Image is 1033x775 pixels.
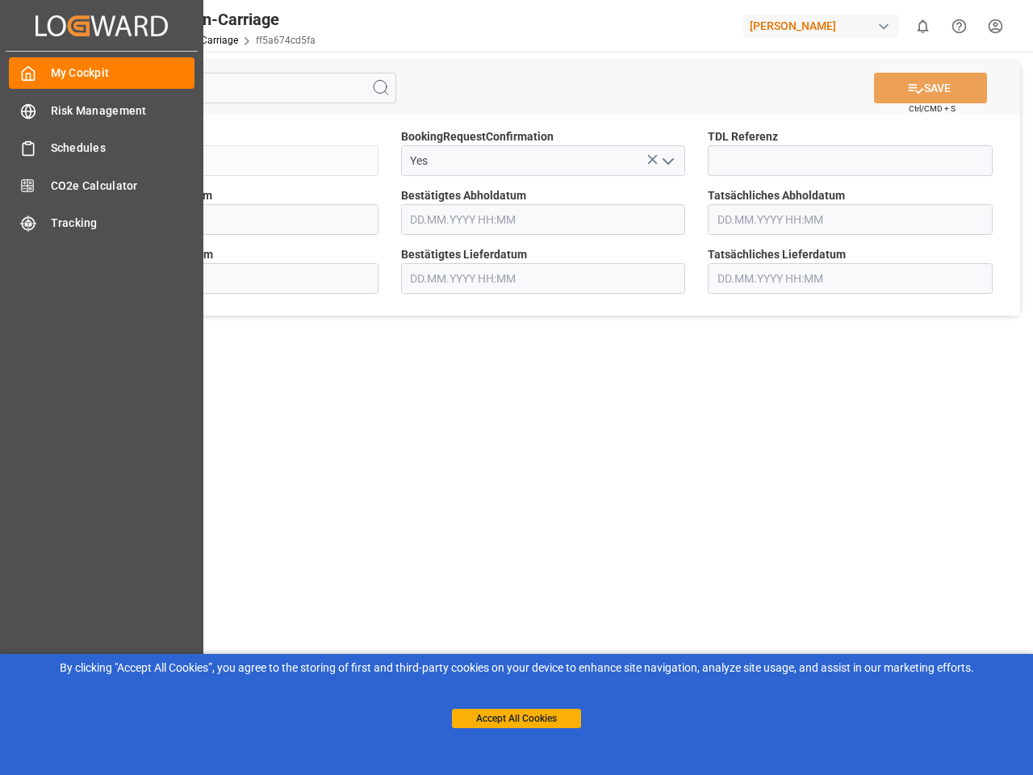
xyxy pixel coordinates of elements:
button: SAVE [874,73,987,103]
a: My Cockpit [9,57,194,89]
input: DD.MM.YYYY HH:MM [94,263,378,294]
button: [PERSON_NAME] [743,10,905,41]
input: DD.MM.YYYY HH:MM [708,204,993,235]
button: show 0 new notifications [905,8,941,44]
a: Schedules [9,132,194,164]
div: By clicking "Accept All Cookies”, you agree to the storing of first and third-party cookies on yo... [11,660,1022,677]
span: Schedules [51,140,195,157]
input: DD.MM.YYYY HH:MM [708,263,993,294]
span: My Cockpit [51,65,195,82]
span: BookingRequestConfirmation [401,128,554,145]
button: open menu [655,149,680,174]
input: Search Fields [74,73,396,103]
a: Risk Management [9,94,194,126]
button: Help Center [941,8,977,44]
span: Bestätigtes Abholdatum [401,187,526,204]
span: CO2e Calculator [51,178,195,195]
span: Tatsächliches Lieferdatum [708,246,846,263]
span: Bestätigtes Lieferdatum [401,246,527,263]
a: CO2e Calculator [9,170,194,201]
span: Risk Management [51,103,195,119]
span: TDL Referenz [708,128,778,145]
span: Ctrl/CMD + S [909,103,956,115]
button: Accept All Cookies [452,709,581,728]
input: DD.MM.YYYY HH:MM [94,204,378,235]
span: Tatsächliches Abholdatum [708,187,845,204]
input: DD.MM.YYYY HH:MM [401,263,686,294]
div: [PERSON_NAME] [743,15,898,38]
a: Tracking [9,207,194,239]
input: DD.MM.YYYY HH:MM [401,204,686,235]
span: Tracking [51,215,195,232]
